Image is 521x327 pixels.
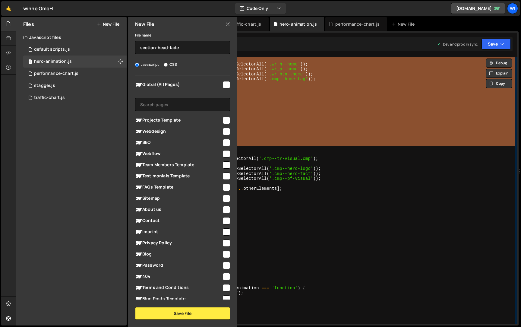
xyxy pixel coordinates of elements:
span: Testimonials Template [135,173,222,180]
span: 404 [135,273,222,280]
label: Javascript [135,62,159,68]
div: Javascript files [16,31,127,43]
a: wi [507,3,518,14]
div: 17342/48215.js [23,56,127,68]
button: Copy [486,79,512,88]
button: Save [482,39,511,49]
span: Contact [135,217,222,224]
div: Dev and prod in sync [437,42,478,47]
span: Blog Posts Template [135,295,222,303]
button: Debug [486,59,512,68]
div: traffic-chart.js [34,95,65,100]
div: default scripts.js [34,47,70,52]
button: New File [97,22,119,27]
span: Webdesign [135,128,222,135]
h2: New File [135,21,154,27]
a: [DOMAIN_NAME] [451,3,505,14]
span: Team Members Template [135,161,222,169]
span: SEO [135,139,222,146]
span: 1 [28,60,32,65]
div: 17342/48247.js [23,92,127,104]
label: CSS [164,62,177,68]
span: Projects Template [135,117,222,124]
span: Terms and Conditions [135,284,222,291]
h2: Files [23,21,34,27]
a: 🤙 [1,1,16,16]
input: Name [135,41,230,54]
span: Global (All Pages) [135,81,222,88]
button: Save File [135,307,230,320]
div: New File [392,21,417,27]
div: hero-animation.js [34,59,72,64]
span: About us [135,206,222,213]
input: CSS [164,63,168,67]
div: traffic-chart.js [231,21,261,27]
input: Search pages [135,98,230,111]
div: stagger.js [34,83,55,88]
div: performance-chart.js [34,71,78,76]
div: performance-chart.js [335,21,380,27]
span: FAQs Template [135,184,222,191]
span: Blog [135,251,222,258]
button: Code Only [235,3,286,14]
span: Sitemap [135,195,222,202]
div: 17342/48164.js [23,68,127,80]
div: 17342/48267.js [23,43,127,56]
span: Password [135,262,222,269]
label: File name [135,32,151,38]
div: hero-animation.js [279,21,317,27]
span: Privacy Policy [135,240,222,247]
input: Javascript [135,63,139,67]
span: Imprint [135,228,222,236]
div: 17342/48268.js [23,80,127,92]
span: Webflow [135,150,222,157]
button: Explain [486,69,512,78]
div: winno GmbH [23,5,53,12]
